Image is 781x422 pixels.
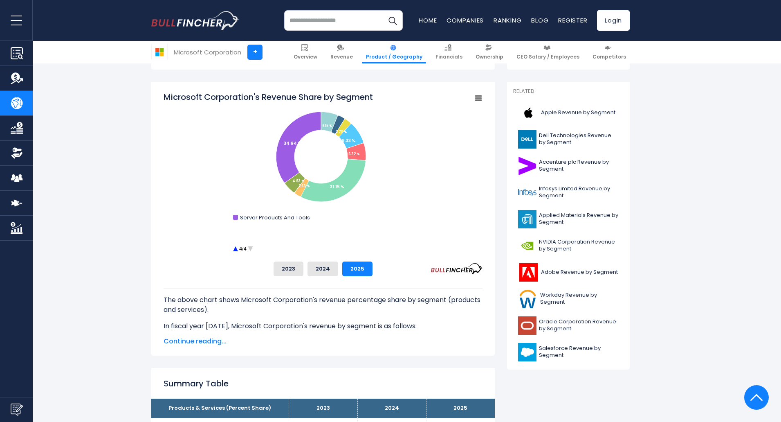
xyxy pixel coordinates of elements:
a: Apple Revenue by Segment [513,102,624,124]
th: 2025 [426,399,495,418]
img: DELL logo [518,130,536,149]
span: Salesforce Revenue by Segment [539,345,619,359]
div: Microsoft Corporation [174,47,241,57]
img: ADBE logo [518,263,539,282]
span: Product / Geography [366,54,422,60]
span: Accenture plc Revenue by Segment [539,159,619,173]
img: AAPL logo [518,104,539,122]
text: 4/4 [239,246,247,252]
h2: Summary Table [164,377,483,390]
a: Salesforce Revenue by Segment [513,341,624,363]
tspan: 6.15 % [322,124,332,128]
a: Adobe Revenue by Segment [513,261,624,284]
img: CRM logo [518,343,536,361]
th: 2023 [289,399,357,418]
span: Infosys Limited Revenue by Segment [539,185,619,199]
a: Overview [290,41,321,63]
img: WDAY logo [518,290,538,308]
a: Dell Technologies Revenue by Segment [513,128,624,151]
a: NVIDIA Corporation Revenue by Segment [513,235,624,257]
img: INFY logo [518,183,536,202]
tspan: 34.94 % [284,140,301,147]
text: Server Products And Tools [240,214,310,221]
span: NVIDIA Corporation Revenue by Segment [539,239,619,253]
img: MSFT logo [152,44,167,60]
svg: Microsoft Corporation's Revenue Share by Segment [164,91,483,255]
tspan: 2.63 % [298,184,310,188]
span: Ownership [476,54,503,60]
img: ACN logo [518,157,536,175]
span: Applied Materials Revenue by Segment [539,212,619,226]
tspan: 31.15 % [330,184,344,190]
button: 2025 [342,262,373,276]
p: Related [513,88,624,95]
span: Oracle Corporation Revenue by Segment [539,318,619,332]
a: Blog [531,16,548,25]
th: 2024 [357,399,426,418]
a: Oracle Corporation Revenue by Segment [513,314,624,337]
a: + [247,45,263,60]
a: Financials [432,41,466,63]
a: Infosys Limited Revenue by Segment [513,181,624,204]
tspan: 6.32 % [348,152,359,156]
img: bullfincher logo [151,11,239,30]
a: Workday Revenue by Segment [513,288,624,310]
a: Register [558,16,587,25]
span: Dell Technologies Revenue by Segment [539,132,619,146]
a: Product / Geography [362,41,426,63]
a: Applied Materials Revenue by Segment [513,208,624,230]
p: The above chart shows Microsoft Corporation's revenue percentage share by segment (products and s... [164,295,483,315]
button: Search [382,10,403,31]
a: Competitors [589,41,630,63]
a: Go to homepage [151,11,239,30]
tspan: 4.93 % [292,179,304,183]
tspan: 2.75 % [336,130,347,134]
a: CEO Salary / Employees [513,41,583,63]
span: Adobe Revenue by Segment [541,269,618,276]
img: Ownership [11,147,23,159]
a: Accenture plc Revenue by Segment [513,155,624,177]
span: CEO Salary / Employees [516,54,579,60]
a: Revenue [327,41,357,63]
a: Login [597,10,630,31]
img: ORCL logo [518,316,536,335]
tspan: Microsoft Corporation's Revenue Share by Segment [164,91,373,103]
span: Competitors [592,54,626,60]
p: In fiscal year [DATE], Microsoft Corporation's revenue by segment is as follows: [164,321,483,331]
a: Companies [447,16,484,25]
span: Workday Revenue by Segment [540,292,619,306]
span: Overview [294,54,317,60]
span: Continue reading... [164,336,483,346]
img: NVDA logo [518,237,536,255]
button: 2024 [307,262,338,276]
th: Products & Services (Percent Share) [151,399,289,418]
a: Ownership [472,41,507,63]
a: Ranking [494,16,521,25]
span: Apple Revenue by Segment [541,109,615,116]
img: AMAT logo [518,210,536,228]
span: Revenue [330,54,353,60]
button: 2023 [274,262,303,276]
tspan: 8.33 % [342,138,355,144]
a: Home [419,16,437,25]
span: Financials [435,54,462,60]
